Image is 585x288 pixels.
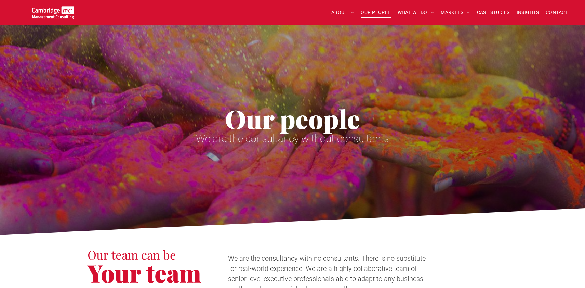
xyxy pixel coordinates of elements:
a: ABOUT [328,7,358,18]
a: Your Business Transformed | Cambridge Management Consulting [32,7,74,14]
a: CONTACT [542,7,571,18]
a: OUR PEOPLE [357,7,394,18]
a: MARKETS [437,7,473,18]
img: Go to Homepage [32,6,74,19]
a: CASE STUDIES [474,7,513,18]
a: WHAT WE DO [394,7,438,18]
span: Our team can be [88,247,176,263]
span: Our people [225,101,360,136]
span: We are the consultancy without consultants [196,133,389,145]
a: INSIGHTS [513,7,542,18]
